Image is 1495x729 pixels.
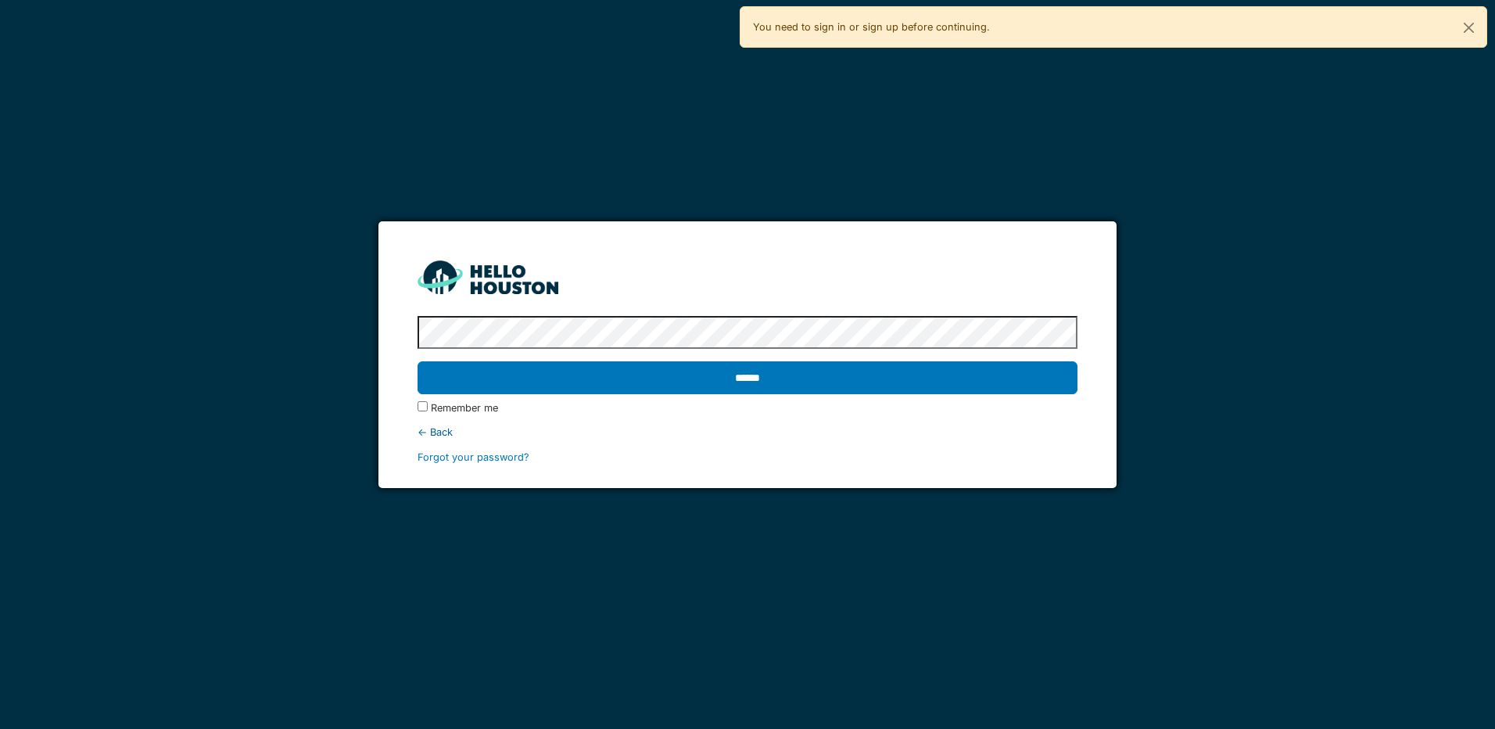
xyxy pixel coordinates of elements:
a: Forgot your password? [418,451,529,463]
button: Close [1451,7,1486,48]
label: Remember me [431,400,498,415]
img: HH_line-BYnF2_Hg.png [418,260,558,294]
div: ← Back [418,425,1077,440]
div: You need to sign in or sign up before continuing. [740,6,1487,48]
